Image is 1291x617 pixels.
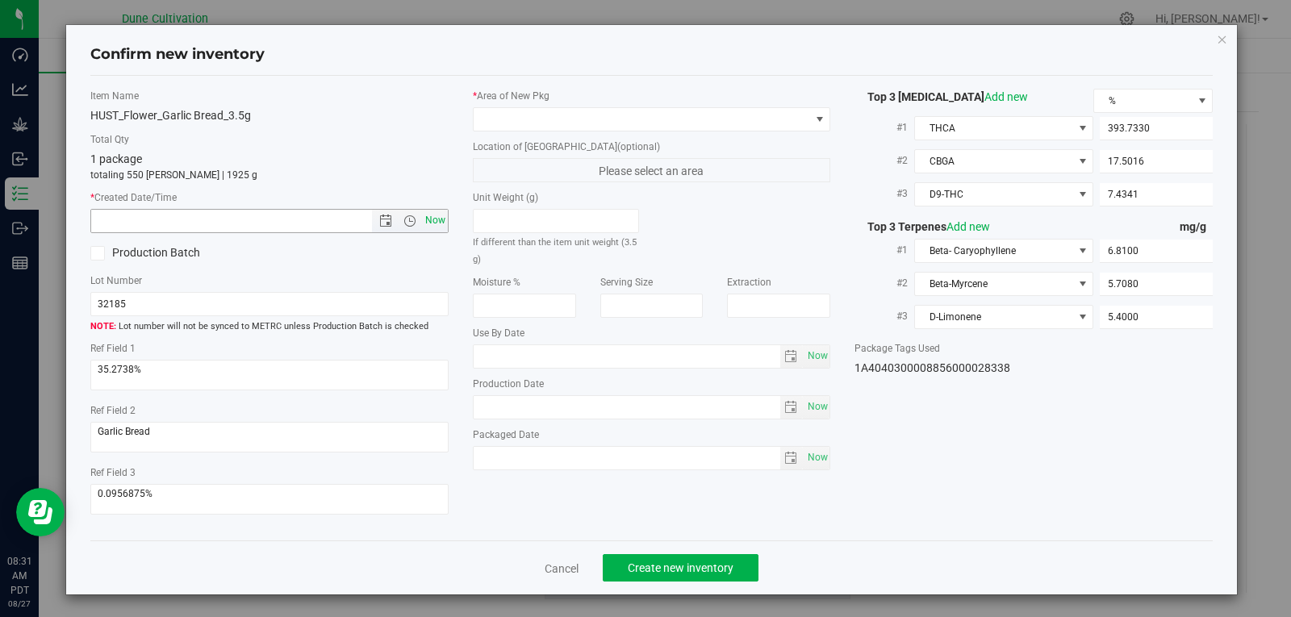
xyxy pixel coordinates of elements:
label: Lot Number [90,273,449,288]
span: Set Current date [804,344,831,368]
span: Set Current date [421,209,449,232]
span: Beta-Myrcene [915,273,1072,295]
label: #2 [854,269,914,298]
button: Create new inventory [603,554,758,582]
span: Create new inventory [628,561,733,574]
input: 6.8100 [1100,240,1213,262]
span: select [780,396,804,419]
span: 1 package [90,152,142,165]
label: Production Date [473,377,831,391]
span: Open the date view [372,215,399,227]
label: Use By Date [473,326,831,340]
span: select [780,345,804,368]
span: % [1094,90,1192,112]
label: Packaged Date [473,427,831,442]
span: mg/g [1180,220,1213,233]
span: Please select an area [473,158,831,182]
a: Add new [984,90,1028,103]
label: Ref Field 3 [90,465,449,480]
input: 393.7330 [1100,117,1213,140]
div: HUST_Flower_Garlic Bread_3.5g [90,107,449,124]
span: select [780,447,804,469]
small: If different than the item unit weight (3.5 g) [473,237,637,265]
span: Lot number will not be synced to METRC unless Production Batch is checked [90,320,449,334]
span: select [803,447,829,469]
label: #3 [854,179,914,208]
span: Open the time view [395,215,423,227]
input: 5.4000 [1100,306,1213,328]
label: #3 [854,302,914,331]
span: select [803,396,829,419]
span: Top 3 [MEDICAL_DATA] [854,90,1028,103]
label: Serving Size [600,275,704,290]
span: (optional) [617,141,660,152]
label: Ref Field 1 [90,341,449,356]
label: Ref Field 2 [90,403,449,418]
label: Extraction [727,275,830,290]
label: Total Qty [90,132,449,147]
h4: Confirm new inventory [90,44,265,65]
div: 1A4040300008856000028338 [854,360,1213,377]
input: 17.5016 [1100,150,1213,173]
label: Unit Weight (g) [473,190,640,205]
label: #1 [854,113,914,142]
p: totaling 550 [PERSON_NAME] | 1925 g [90,168,449,182]
input: 7.4341 [1100,183,1213,206]
span: Top 3 Terpenes [854,220,990,233]
label: Area of New Pkg [473,89,831,103]
iframe: Resource center [16,488,65,536]
span: D-Limonene [915,306,1072,328]
a: Cancel [545,561,579,577]
span: D9-THC [915,183,1072,206]
label: Moisture % [473,275,576,290]
label: Location of [GEOGRAPHIC_DATA] [473,140,831,154]
label: #2 [854,146,914,175]
span: Beta- Caryophyllene [915,240,1072,262]
label: Created Date/Time [90,190,449,205]
label: Package Tags Used [854,341,1213,356]
span: Set Current date [804,446,831,469]
input: 5.7080 [1100,273,1213,295]
span: THCA [915,117,1072,140]
label: #1 [854,236,914,265]
span: CBGA [915,150,1072,173]
label: Item Name [90,89,449,103]
label: Production Batch [90,244,257,261]
a: Add new [946,220,990,233]
span: Set Current date [804,395,831,419]
span: select [803,345,829,368]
